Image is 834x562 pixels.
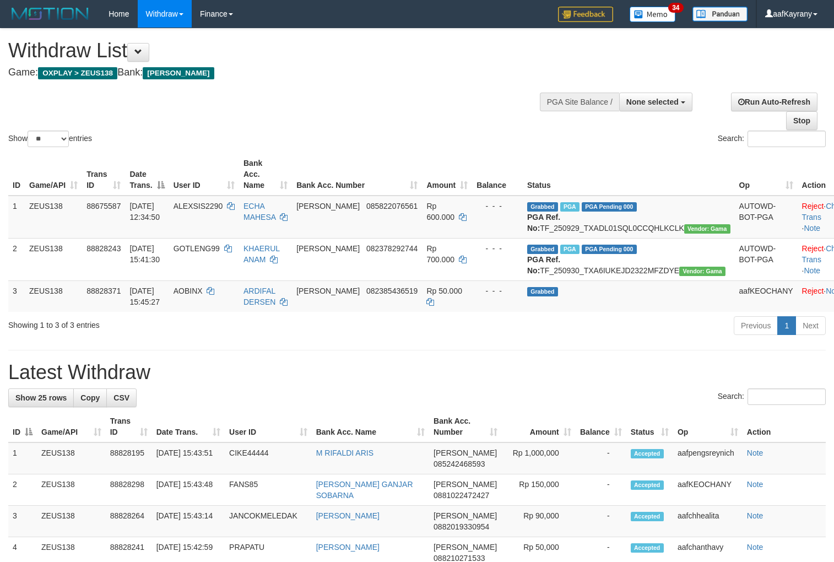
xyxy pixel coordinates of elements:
[735,280,798,312] td: aafKEOCHANY
[747,543,763,552] a: Note
[174,287,203,295] span: AOBINX
[804,224,821,233] a: Note
[106,388,137,407] a: CSV
[735,153,798,196] th: Op: activate to sort column ascending
[125,153,169,196] th: Date Trans.: activate to sort column descending
[174,244,220,253] span: GOTLENG99
[152,474,225,506] td: [DATE] 15:43:48
[523,196,735,239] td: TF_250929_TXADL01SQL0CCQHLKCLK
[802,287,824,295] a: Reject
[8,442,37,474] td: 1
[106,442,152,474] td: 88828195
[434,511,497,520] span: [PERSON_NAME]
[684,224,730,234] span: Vendor URL: https://trx31.1velocity.biz
[292,153,422,196] th: Bank Acc. Number: activate to sort column ascending
[86,287,121,295] span: 88828371
[426,287,462,295] span: Rp 50.000
[426,244,454,264] span: Rp 700.000
[366,202,418,210] span: Copy 085822076561 to clipboard
[540,93,619,111] div: PGA Site Balance /
[25,238,82,280] td: ZEUS138
[582,245,637,254] span: PGA Pending
[434,448,497,457] span: [PERSON_NAME]
[316,448,373,457] a: M RIFALDI ARIS
[8,474,37,506] td: 2
[434,480,497,489] span: [PERSON_NAME]
[626,98,679,106] span: None selected
[802,202,824,210] a: Reject
[312,411,429,442] th: Bank Acc. Name: activate to sort column ascending
[243,244,280,264] a: KHAERUL ANAM
[106,411,152,442] th: Trans ID: activate to sort column ascending
[8,40,545,62] h1: Withdraw List
[476,285,518,296] div: - - -
[8,506,37,537] td: 3
[748,388,826,405] input: Search:
[804,266,821,275] a: Note
[673,474,743,506] td: aafKEOCHANY
[673,411,743,442] th: Op: activate to sort column ascending
[366,287,418,295] span: Copy 082385436519 to clipboard
[8,411,37,442] th: ID: activate to sort column descending
[169,153,239,196] th: User ID: activate to sort column ascending
[8,238,25,280] td: 2
[296,202,360,210] span: [PERSON_NAME]
[106,506,152,537] td: 88828264
[502,442,576,474] td: Rp 1,000,000
[25,280,82,312] td: ZEUS138
[718,388,826,405] label: Search:
[734,316,778,335] a: Previous
[630,7,676,22] img: Button%20Memo.svg
[366,244,418,253] span: Copy 082378292744 to clipboard
[152,506,225,537] td: [DATE] 15:43:14
[106,474,152,506] td: 88828298
[15,393,67,402] span: Show 25 rows
[37,474,106,506] td: ZEUS138
[631,449,664,458] span: Accepted
[527,202,558,212] span: Grabbed
[777,316,796,335] a: 1
[8,153,25,196] th: ID
[429,411,502,442] th: Bank Acc. Number: activate to sort column ascending
[626,411,673,442] th: Status: activate to sort column ascending
[422,153,472,196] th: Amount: activate to sort column ascending
[743,411,826,442] th: Action
[434,491,489,500] span: Copy 0881022472427 to clipboard
[472,153,523,196] th: Balance
[502,411,576,442] th: Amount: activate to sort column ascending
[434,460,485,468] span: Copy 085242468593 to clipboard
[560,245,580,254] span: Marked by aafpengsreynich
[8,388,74,407] a: Show 25 rows
[152,411,225,442] th: Date Trans.: activate to sort column ascending
[560,202,580,212] span: Marked by aafpengsreynich
[129,287,160,306] span: [DATE] 15:45:27
[582,202,637,212] span: PGA Pending
[576,474,626,506] td: -
[747,511,763,520] a: Note
[225,411,312,442] th: User ID: activate to sort column ascending
[576,506,626,537] td: -
[527,255,560,275] b: PGA Ref. No:
[786,111,817,130] a: Stop
[434,522,489,531] span: Copy 0882019330954 to clipboard
[8,196,25,239] td: 1
[502,506,576,537] td: Rp 90,000
[25,153,82,196] th: Game/API: activate to sort column ascending
[8,131,92,147] label: Show entries
[25,196,82,239] td: ZEUS138
[86,202,121,210] span: 88675587
[631,480,664,490] span: Accepted
[113,393,129,402] span: CSV
[718,131,826,147] label: Search:
[143,67,214,79] span: [PERSON_NAME]
[82,153,125,196] th: Trans ID: activate to sort column ascending
[8,6,92,22] img: MOTION_logo.png
[37,442,106,474] td: ZEUS138
[434,543,497,552] span: [PERSON_NAME]
[243,202,275,221] a: ECHA MAHESA
[8,67,545,78] h4: Game: Bank:
[225,506,312,537] td: JANCOKMELEDAK
[37,506,106,537] td: ZEUS138
[86,244,121,253] span: 88828243
[316,511,380,520] a: [PERSON_NAME]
